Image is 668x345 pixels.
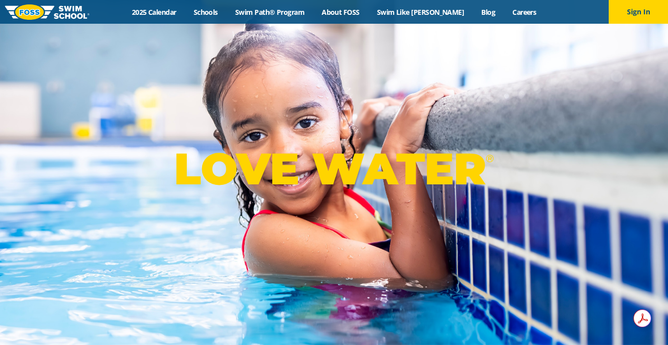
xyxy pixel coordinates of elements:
[174,142,494,195] p: LOVE WATER
[5,4,89,20] img: FOSS Swim School Logo
[368,7,473,17] a: Swim Like [PERSON_NAME]
[473,7,504,17] a: Blog
[313,7,369,17] a: About FOSS
[504,7,545,17] a: Careers
[486,152,494,165] sup: ®
[185,7,226,17] a: Schools
[123,7,185,17] a: 2025 Calendar
[226,7,313,17] a: Swim Path® Program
